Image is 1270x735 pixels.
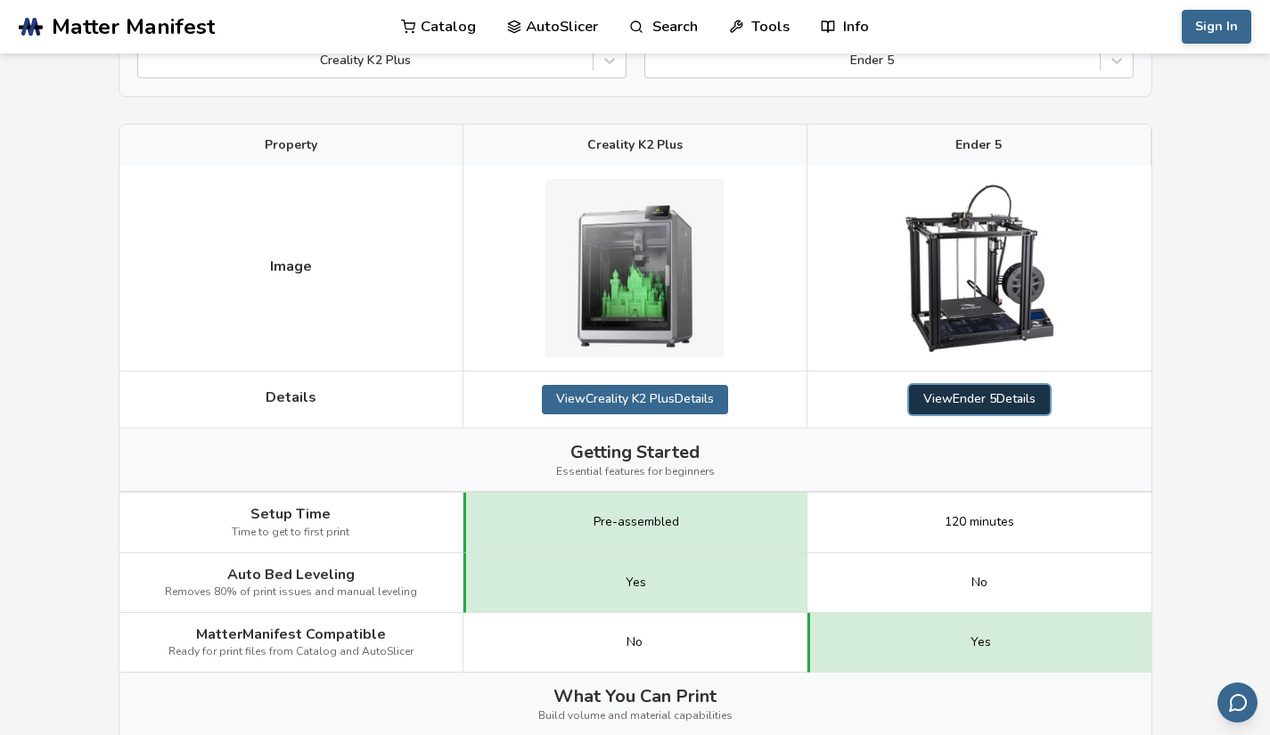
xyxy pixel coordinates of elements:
[266,389,316,405] span: Details
[227,567,355,583] span: Auto Bed Leveling
[52,14,215,39] span: Matter Manifest
[594,515,679,529] span: Pre-assembled
[545,179,724,357] img: Creality K2 Plus
[587,138,683,152] span: Creality K2 Plus
[1182,10,1251,44] button: Sign In
[570,442,700,462] span: Getting Started
[553,686,717,706] span: What You Can Print
[542,385,728,413] a: ViewCreality K2 PlusDetails
[1217,682,1258,723] button: Send feedback via email
[165,586,417,599] span: Removes 80% of print issues and manual leveling
[265,138,317,152] span: Property
[270,258,312,274] span: Image
[232,527,349,539] span: Time to get to first print
[955,138,1002,152] span: Ender 5
[250,506,331,522] span: Setup Time
[626,576,646,590] span: Yes
[971,635,991,649] span: Yes
[556,466,715,478] span: Essential features for beginners
[538,710,733,723] span: Build volume and material capabilities
[654,53,658,68] input: Ender 5
[627,635,643,649] span: No
[196,626,386,642] span: MatterManifest Compatible
[945,515,1014,529] span: 120 minutes
[147,53,151,68] input: Creality K2 Plus
[909,385,1050,413] a: ViewEnder 5Details
[971,576,987,590] span: No
[890,179,1069,357] img: Ender 5
[168,646,414,658] span: Ready for print files from Catalog and AutoSlicer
